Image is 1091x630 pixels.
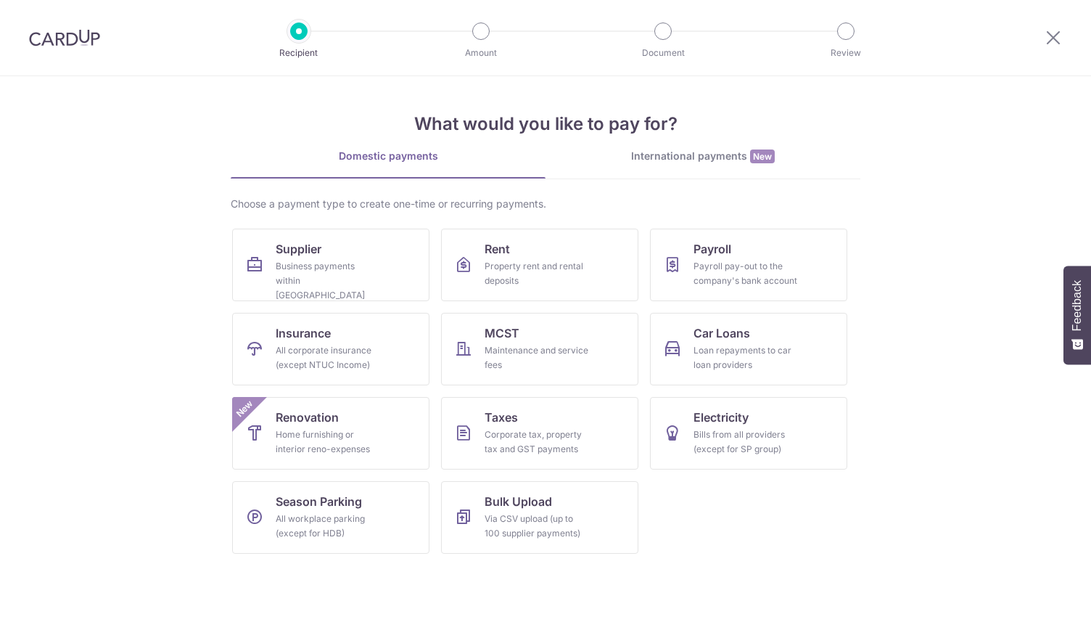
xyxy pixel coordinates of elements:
a: MCSTMaintenance and service fees [441,313,638,385]
div: International payments [545,149,860,164]
a: Bulk UploadVia CSV upload (up to 100 supplier payments) [441,481,638,554]
div: Via CSV upload (up to 100 supplier payments) [485,512,589,541]
button: Feedback - Show survey [1063,266,1091,364]
span: MCST [485,324,519,342]
div: Corporate tax, property tax and GST payments [485,427,589,457]
span: Electricity [693,409,749,426]
span: Season Parking [276,493,362,510]
span: Renovation [276,409,339,426]
span: Bulk Upload [485,493,552,510]
div: Bills from all providers (except for SP group) [693,427,798,457]
span: Feedback [1071,280,1084,331]
p: Document [609,46,717,60]
div: All workplace parking (except for HDB) [276,512,380,541]
div: Payroll pay-out to the company's bank account [693,259,798,288]
a: InsuranceAll corporate insurance (except NTUC Income) [232,313,429,385]
div: Business payments within [GEOGRAPHIC_DATA] [276,259,380,303]
p: Amount [427,46,535,60]
a: Car LoansLoan repayments to car loan providers [650,313,847,385]
span: New [233,397,257,421]
div: All corporate insurance (except NTUC Income) [276,343,380,372]
div: Property rent and rental deposits [485,259,589,288]
span: Insurance [276,324,331,342]
a: Season ParkingAll workplace parking (except for HDB) [232,481,429,554]
span: Rent [485,240,510,258]
div: Home furnishing or interior reno-expenses [276,427,380,457]
iframe: Opens a widget where you can find more information [998,586,1076,623]
div: Domestic payments [231,149,545,163]
h4: What would you like to pay for? [231,111,860,137]
div: Choose a payment type to create one-time or recurring payments. [231,197,860,211]
span: New [750,150,775,163]
a: SupplierBusiness payments within [GEOGRAPHIC_DATA] [232,229,429,301]
a: ElectricityBills from all providers (except for SP group) [650,397,847,470]
div: Maintenance and service fees [485,343,589,372]
span: Car Loans [693,324,750,342]
a: TaxesCorporate tax, property tax and GST payments [441,397,638,470]
p: Recipient [245,46,353,60]
a: RentProperty rent and rental deposits [441,229,638,301]
div: Loan repayments to car loan providers [693,343,798,372]
span: Payroll [693,240,731,258]
img: CardUp [29,29,100,46]
span: Supplier [276,240,321,258]
a: PayrollPayroll pay-out to the company's bank account [650,229,847,301]
p: Review [792,46,899,60]
span: Taxes [485,409,518,426]
a: RenovationHome furnishing or interior reno-expensesNew [232,397,429,470]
